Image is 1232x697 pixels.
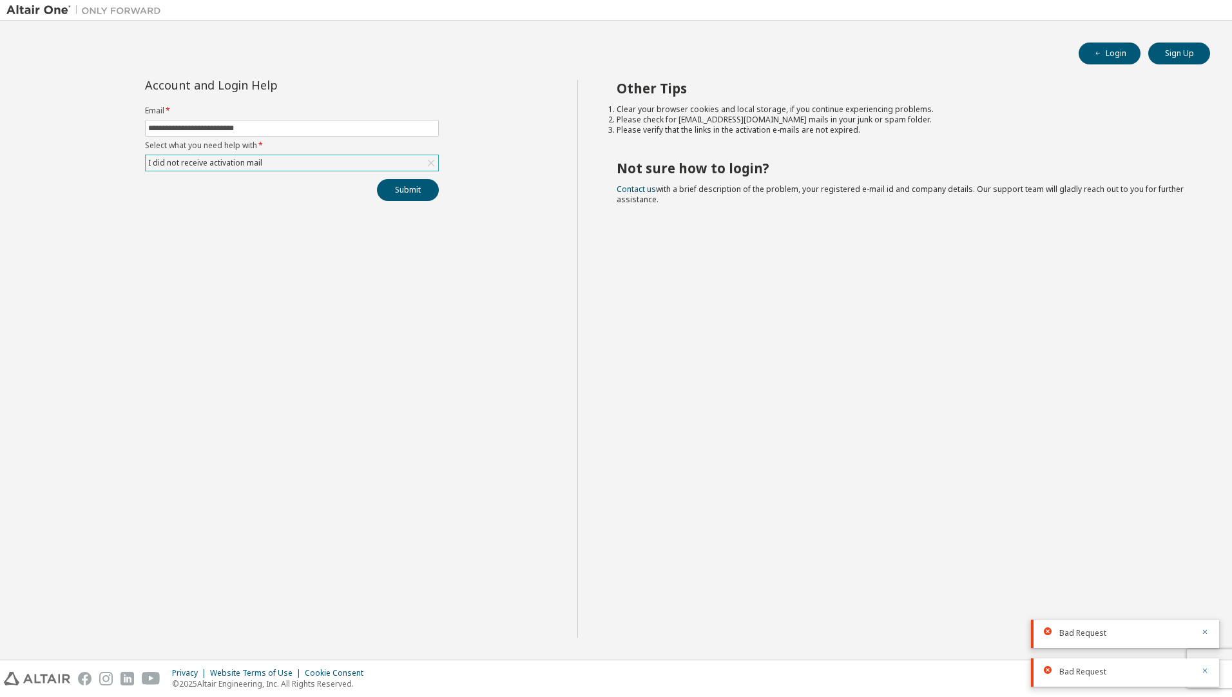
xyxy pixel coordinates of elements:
button: Sign Up [1148,43,1210,64]
label: Email [145,106,439,116]
div: Account and Login Help [145,80,380,90]
span: Bad Request [1059,667,1106,677]
span: Bad Request [1059,628,1106,638]
h2: Other Tips [617,80,1188,97]
img: altair_logo.svg [4,672,70,685]
div: I did not receive activation mail [146,155,438,171]
p: © 2025 Altair Engineering, Inc. All Rights Reserved. [172,678,371,689]
div: Privacy [172,668,210,678]
img: instagram.svg [99,672,113,685]
label: Select what you need help with [145,140,439,151]
div: Cookie Consent [305,668,371,678]
img: facebook.svg [78,672,91,685]
li: Please check for [EMAIL_ADDRESS][DOMAIN_NAME] mails in your junk or spam folder. [617,115,1188,125]
button: Login [1079,43,1141,64]
a: Contact us [617,184,656,195]
div: I did not receive activation mail [146,156,264,170]
img: Altair One [6,4,168,17]
div: Website Terms of Use [210,668,305,678]
img: linkedin.svg [120,672,134,685]
li: Please verify that the links in the activation e-mails are not expired. [617,125,1188,135]
button: Submit [377,179,439,201]
h2: Not sure how to login? [617,160,1188,177]
span: with a brief description of the problem, your registered e-mail id and company details. Our suppo... [617,184,1184,205]
img: youtube.svg [142,672,160,685]
li: Clear your browser cookies and local storage, if you continue experiencing problems. [617,104,1188,115]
